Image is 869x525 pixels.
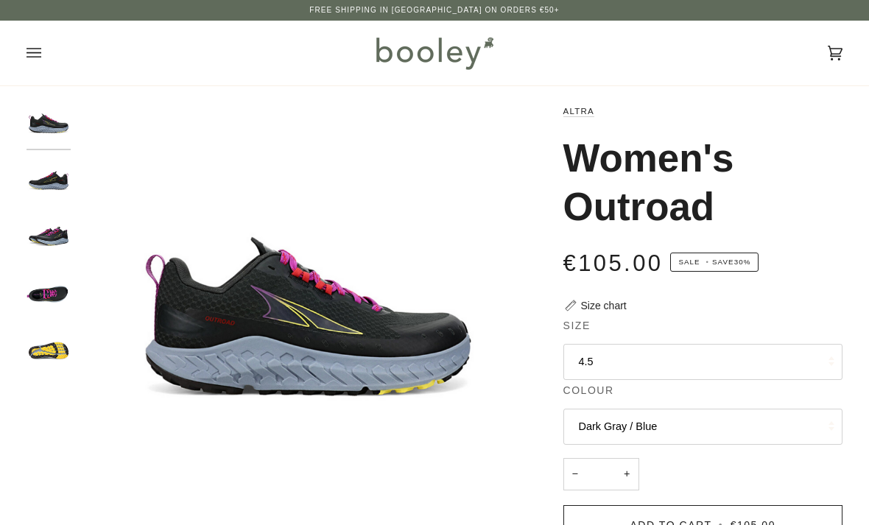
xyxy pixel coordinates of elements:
span: 30% [734,258,751,266]
img: Altra Women's Outroad Dark Gray / Blue - Booley Galway [27,160,71,204]
img: Altra Women's Outroad Dark Gray / Blue - Booley Galway [27,272,71,317]
h1: Women's Outroad [563,134,832,231]
button: Open menu [27,21,71,85]
input: Quantity [563,458,639,491]
em: • [703,258,713,266]
button: Dark Gray / Blue [563,409,843,445]
button: + [615,458,638,491]
span: Colour [563,383,614,398]
img: Booley [370,32,499,74]
img: Altra Women's Outroad Dark Gray / Blue - Booley Galway [27,103,71,147]
p: Free Shipping in [GEOGRAPHIC_DATA] on Orders €50+ [309,4,559,16]
span: Size [563,318,591,334]
span: Sale [678,258,700,266]
span: Save [670,253,759,272]
button: 4.5 [563,344,843,380]
img: Altra Women's Outroad Dark Gray / Blue - Booley Galway [27,329,71,373]
img: Altra Women's Outroad Dark Gray / Blue - Booley Galway [27,216,71,260]
button: − [563,458,587,491]
div: Size chart [581,298,627,314]
a: Altra [563,107,595,116]
span: €105.00 [563,250,664,276]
